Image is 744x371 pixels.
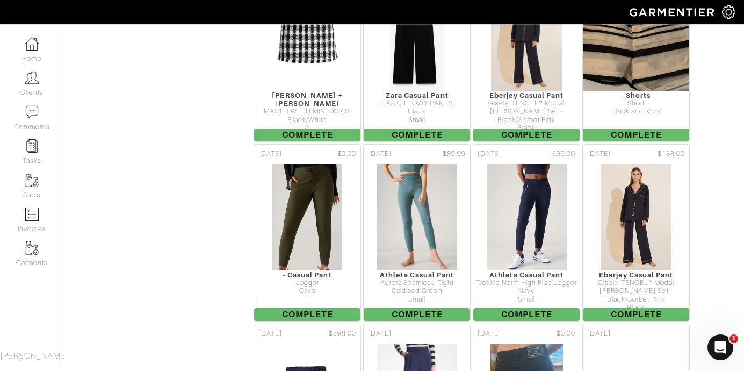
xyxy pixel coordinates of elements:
[473,308,580,321] span: Complete
[581,143,691,323] a: [DATE] $138.00 Eberjey Casual Pant Gisele TENCEL™ Modal [PERSON_NAME] Set - Black/Sorbet Pink Bla...
[377,163,458,271] img: 5uSjof3uUYYs7CWVYxo7huPv
[707,334,733,360] iframe: Intercom live chat
[364,271,470,279] div: Athleta Casual Pant
[337,149,356,159] span: $0.00
[583,91,689,99] div: - Shorts
[600,163,672,271] img: WuozgCnfpxp2MxHmg2mSgifp
[254,271,360,279] div: - Casual Pant
[583,129,689,141] span: Complete
[583,279,689,304] div: Gisele TENCEL™ Modal [PERSON_NAME] Set - Black/Sorbet Pink
[272,163,343,271] img: RHGALkANXHkffk49DcMzcesT
[362,143,472,323] a: [DATE] $89.99 Athleta Casual Pant Aurora Seamless Tight Oxidized Green Small Complete
[258,329,282,339] span: [DATE]
[473,91,580,99] div: Eberjey Casual Pant
[472,143,581,323] a: [DATE] $99.00 Athleta Casual Pant Trekkie North High Rise Jogger Navy Small Complete
[368,149,392,159] span: [DATE]
[473,296,580,304] div: Small
[258,149,282,159] span: [DATE]
[25,208,39,221] img: orders-icon-0abe47150d42831381b5fb84f609e132dff9fe21cb692f30cb5eec754e2cba89.png
[443,149,466,159] span: $89.99
[25,71,39,84] img: clients-icon-6bae9207a08558b7cb47a8932f037763ab4055f8c8b6bfacd5dc20c3e0201464.png
[254,124,360,132] div: 4
[583,99,689,108] div: Short
[486,163,567,271] img: KqJDftNf6Zh3brb8JkfXDqM7
[478,149,501,159] span: [DATE]
[473,124,580,132] div: Black
[473,287,580,295] div: Navy
[722,5,735,19] img: gear-icon-white-bd11855cb880d31180b6d7d6211b90ccbf57a29d726f0c71d8c61bd08dd39cc2.png
[364,287,470,295] div: Oxidized Green
[364,99,470,108] div: BASIC FLOWY PANTS
[254,279,360,287] div: Jogger
[254,108,360,116] div: MACE TWEED MINI SKORT
[557,329,575,339] span: $0.00
[364,296,470,304] div: Small
[658,149,685,159] span: $138.00
[254,91,360,108] div: [PERSON_NAME] + [PERSON_NAME]
[552,149,575,159] span: $99.00
[583,308,689,321] span: Complete
[478,329,501,339] span: [DATE]
[364,108,470,116] div: Black
[254,129,360,141] span: Complete
[254,308,360,321] span: Complete
[729,334,738,343] span: 1
[587,329,611,339] span: [DATE]
[364,129,470,141] span: Complete
[25,139,39,153] img: reminder-icon-8004d30b9f0a5d33ae49ab947aed9ed385cf756f9e5892f1edd6e32f2345188e.png
[473,129,580,141] span: Complete
[364,308,470,321] span: Complete
[364,279,470,287] div: Aurora Seamless Tight
[624,3,722,22] img: garmentier-logo-header-white-b43fb05a5012e4ada735d5af1a66efaba907eab6374d6393d1fbf88cb4ef424d.png
[473,271,580,279] div: Athleta Casual Pant
[587,149,611,159] span: [DATE]
[583,108,689,116] div: Black and Ivory
[473,279,580,287] div: Trekkie North High Rise Jogger
[25,174,39,187] img: garments-icon-b7da505a4dc4fd61783c78ac3ca0ef83fa9d6f193b1c9dc38574b1d14d53ca28.png
[364,91,470,99] div: Zara Casual Pant
[583,304,689,312] div: Black
[252,143,362,323] a: [DATE] $0.00 - Casual Pant Jogger Olive Complete
[25,37,39,51] img: dashboard-icon-dbcd8f5a0b271acd01030246c82b418ddd0df26cd7fceb0bd07c9910d44c42f6.png
[364,116,470,124] div: Small
[473,99,580,124] div: Gisele TENCEL™ Modal [PERSON_NAME] Set - Black/Sorbet Pink
[25,241,39,255] img: garments-icon-b7da505a4dc4fd61783c78ac3ca0ef83fa9d6f193b1c9dc38574b1d14d53ca28.png
[583,271,689,279] div: Eberjey Casual Pant
[368,329,392,339] span: [DATE]
[254,287,360,295] div: Olive
[25,105,39,119] img: comment-icon-a0a6a9ef722e966f86d9cbdc48e553b5cf19dbc54f86b18d962a5391bc8f6eb6.png
[254,116,360,124] div: Black/White
[329,329,356,339] span: $398.00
